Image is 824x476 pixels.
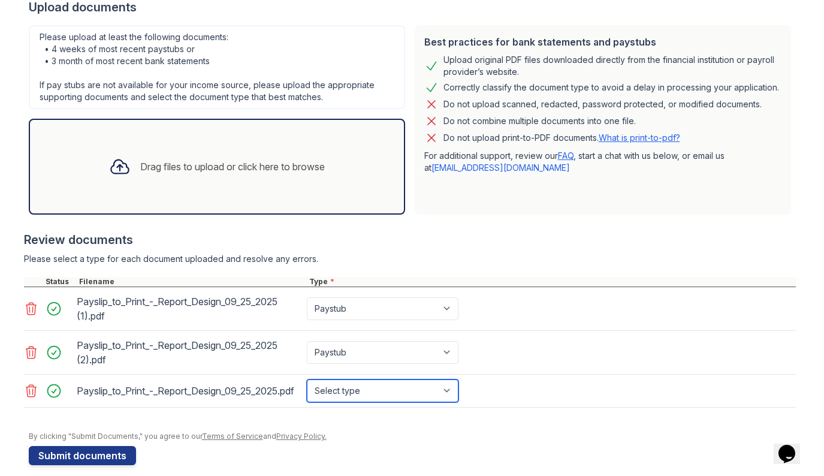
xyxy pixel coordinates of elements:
p: Do not upload print-to-PDF documents. [443,132,680,144]
div: Correctly classify the document type to avoid a delay in processing your application. [443,80,779,95]
div: Payslip_to_Print_-_Report_Design_09_25_2025 (1).pdf [77,292,302,326]
iframe: chat widget [774,428,812,464]
div: Please select a type for each document uploaded and resolve any errors. [24,253,796,265]
div: Please upload at least the following documents: • 4 weeks of most recent paystubs or • 3 month of... [29,25,405,109]
div: Review documents [24,231,796,248]
a: Privacy Policy. [276,432,327,441]
div: Status [43,277,77,287]
div: Upload original PDF files downloaded directly from the financial institution or payroll provider’... [443,54,781,78]
p: For additional support, review our , start a chat with us below, or email us at [424,150,781,174]
div: Best practices for bank statements and paystubs [424,35,781,49]
div: Payslip_to_Print_-_Report_Design_09_25_2025.pdf [77,381,302,400]
a: What is print-to-pdf? [599,132,680,143]
div: By clicking "Submit Documents," you agree to our and [29,432,796,441]
div: Do not combine multiple documents into one file. [443,114,636,128]
a: FAQ [558,150,574,161]
div: Drag files to upload or click here to browse [140,159,325,174]
div: Filename [77,277,307,287]
button: Submit documents [29,446,136,465]
div: Payslip_to_Print_-_Report_Design_09_25_2025 (2).pdf [77,336,302,369]
a: [EMAIL_ADDRESS][DOMAIN_NAME] [431,162,570,173]
div: Do not upload scanned, redacted, password protected, or modified documents. [443,97,762,112]
div: Type [307,277,796,287]
a: Terms of Service [202,432,263,441]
